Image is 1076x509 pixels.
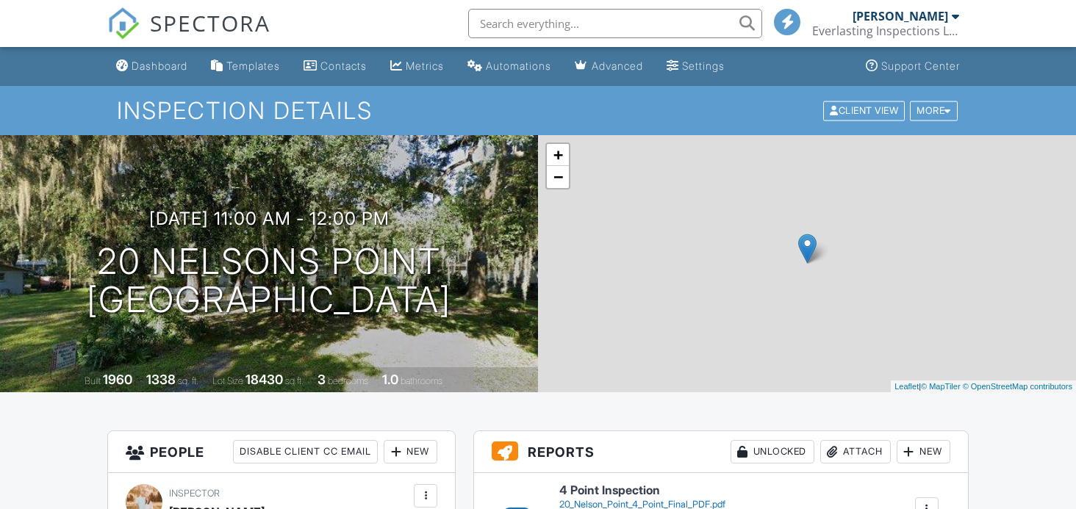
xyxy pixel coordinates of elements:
[169,488,220,499] span: Inspector
[592,59,643,72] div: Advanced
[146,372,176,387] div: 1338
[285,375,304,386] span: sq.ft.
[328,375,368,386] span: bedrooms
[474,431,967,473] h3: Reports
[117,98,959,123] h1: Inspection Details
[205,53,286,80] a: Templates
[107,7,140,40] img: The Best Home Inspection Software - Spectora
[132,59,187,72] div: Dashboard
[103,372,132,387] div: 1960
[150,7,270,38] span: SPECTORA
[921,382,961,391] a: © MapTiler
[559,484,725,497] h6: 4 Point Inspection
[384,53,450,80] a: Metrics
[731,440,814,463] div: Unlocked
[897,440,950,463] div: New
[401,375,442,386] span: bathrooms
[823,101,905,120] div: Client View
[382,372,398,387] div: 1.0
[468,9,762,38] input: Search everything...
[320,59,367,72] div: Contacts
[812,24,959,38] div: Everlasting Inspections LLC
[569,53,649,80] a: Advanced
[149,209,390,228] h3: [DATE] 11:00 am - 12:00 pm
[87,242,451,320] h1: 20 Nelsons Point [GEOGRAPHIC_DATA]
[910,101,958,120] div: More
[212,375,243,386] span: Lot Size
[226,59,280,72] div: Templates
[820,440,891,463] div: Attach
[462,53,557,80] a: Automations (Basic)
[110,53,193,80] a: Dashboard
[108,431,455,473] h3: People
[963,382,1072,391] a: © OpenStreetMap contributors
[822,104,908,115] a: Client View
[486,59,551,72] div: Automations
[547,144,569,166] a: Zoom in
[891,380,1076,393] div: |
[245,372,283,387] div: 18430
[406,59,444,72] div: Metrics
[178,375,198,386] span: sq. ft.
[85,375,101,386] span: Built
[860,53,966,80] a: Support Center
[384,440,437,463] div: New
[233,440,378,463] div: Disable Client CC Email
[298,53,373,80] a: Contacts
[894,382,919,391] a: Leaflet
[661,53,731,80] a: Settings
[107,20,270,51] a: SPECTORA
[547,166,569,188] a: Zoom out
[318,372,326,387] div: 3
[853,9,948,24] div: [PERSON_NAME]
[682,59,725,72] div: Settings
[881,59,960,72] div: Support Center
